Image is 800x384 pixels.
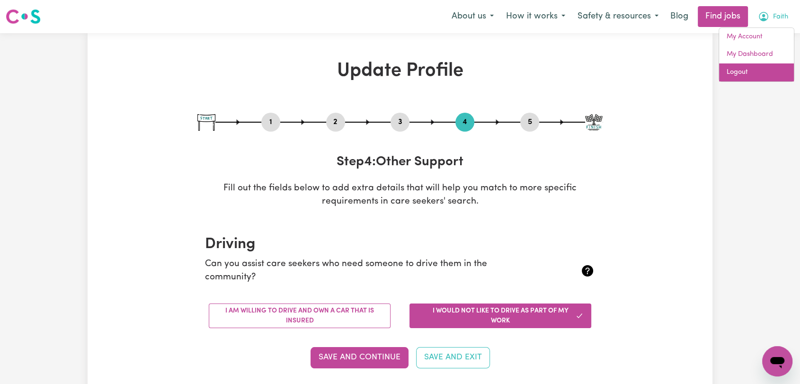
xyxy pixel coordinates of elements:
[752,7,794,27] button: My Account
[197,182,603,209] p: Fill out the fields below to add extra details that will help you match to more specific requirem...
[311,347,409,368] button: Save and Continue
[205,258,530,285] p: Can you assist care seekers who need someone to drive them in the community?
[520,116,539,128] button: Go to step 5
[6,8,41,25] img: Careseekers logo
[719,27,794,82] div: My Account
[571,7,665,27] button: Safety & resources
[197,60,603,82] h1: Update Profile
[416,347,490,368] button: Save and Exit
[445,7,500,27] button: About us
[409,304,591,328] button: I would not like to drive as part of my work
[261,116,280,128] button: Go to step 1
[197,154,603,170] h3: Step 4 : Other Support
[205,235,595,253] h2: Driving
[762,346,792,376] iframe: Button to launch messaging window
[6,6,41,27] a: Careseekers logo
[773,12,788,22] span: Faith
[391,116,409,128] button: Go to step 3
[209,304,391,328] button: I am willing to drive and own a car that is insured
[719,63,794,81] a: Logout
[500,7,571,27] button: How it works
[698,6,748,27] a: Find jobs
[665,6,694,27] a: Blog
[455,116,474,128] button: Go to step 4
[719,45,794,63] a: My Dashboard
[719,28,794,46] a: My Account
[326,116,345,128] button: Go to step 2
